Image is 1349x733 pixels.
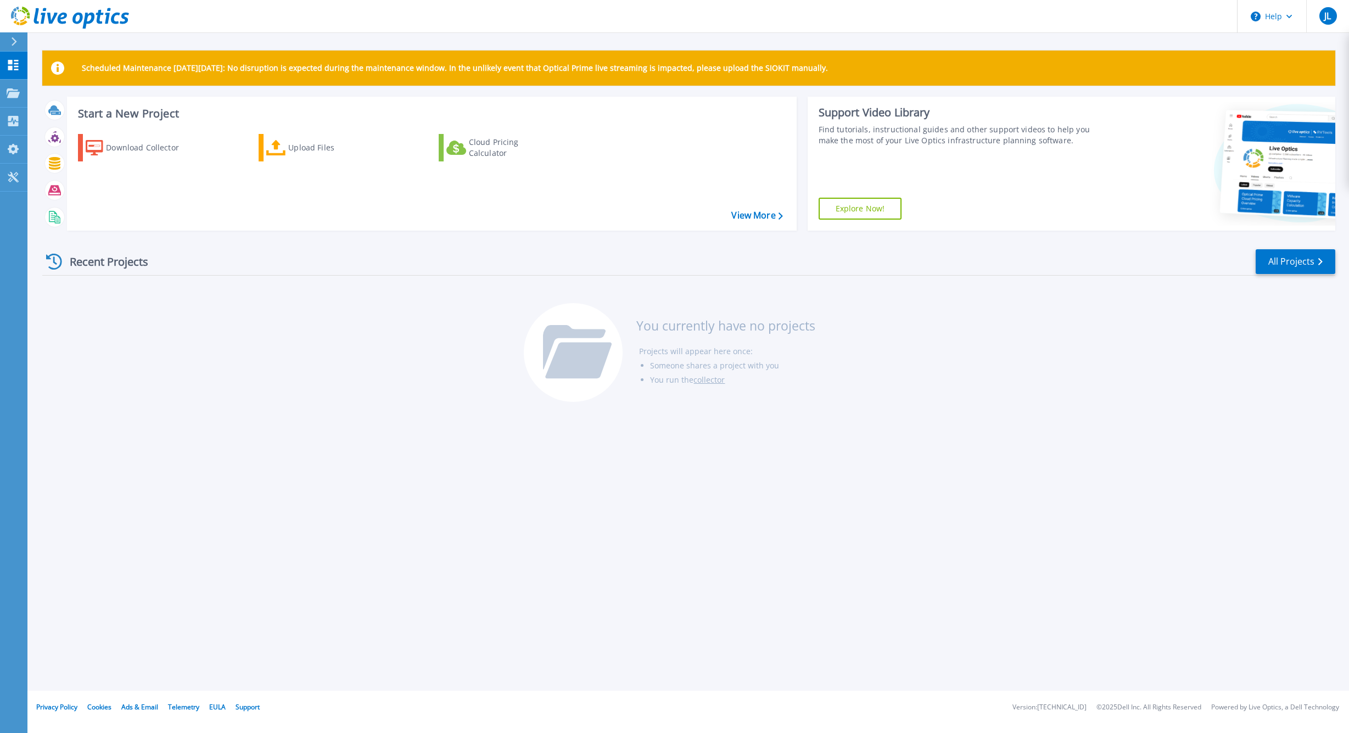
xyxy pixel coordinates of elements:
[693,374,725,385] a: collector
[78,134,200,161] a: Download Collector
[1211,704,1339,711] li: Powered by Live Optics, a Dell Technology
[82,64,828,72] p: Scheduled Maintenance [DATE][DATE]: No disruption is expected during the maintenance window. In t...
[819,105,1091,120] div: Support Video Library
[42,248,163,275] div: Recent Projects
[731,210,782,221] a: View More
[1256,249,1335,274] a: All Projects
[87,702,111,712] a: Cookies
[469,137,557,159] div: Cloud Pricing Calculator
[259,134,381,161] a: Upload Files
[439,134,561,161] a: Cloud Pricing Calculator
[209,702,226,712] a: EULA
[636,320,815,332] h3: You currently have no projects
[1096,704,1201,711] li: © 2025 Dell Inc. All Rights Reserved
[1324,12,1331,20] span: JL
[1012,704,1087,711] li: Version: [TECHNICAL_ID]
[236,702,260,712] a: Support
[121,702,158,712] a: Ads & Email
[106,137,194,159] div: Download Collector
[168,702,199,712] a: Telemetry
[650,373,815,387] li: You run the
[819,198,902,220] a: Explore Now!
[78,108,782,120] h3: Start a New Project
[36,702,77,712] a: Privacy Policy
[819,124,1091,146] div: Find tutorials, instructional guides and other support videos to help you make the most of your L...
[288,137,376,159] div: Upload Files
[639,344,815,359] li: Projects will appear here once:
[650,359,815,373] li: Someone shares a project with you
